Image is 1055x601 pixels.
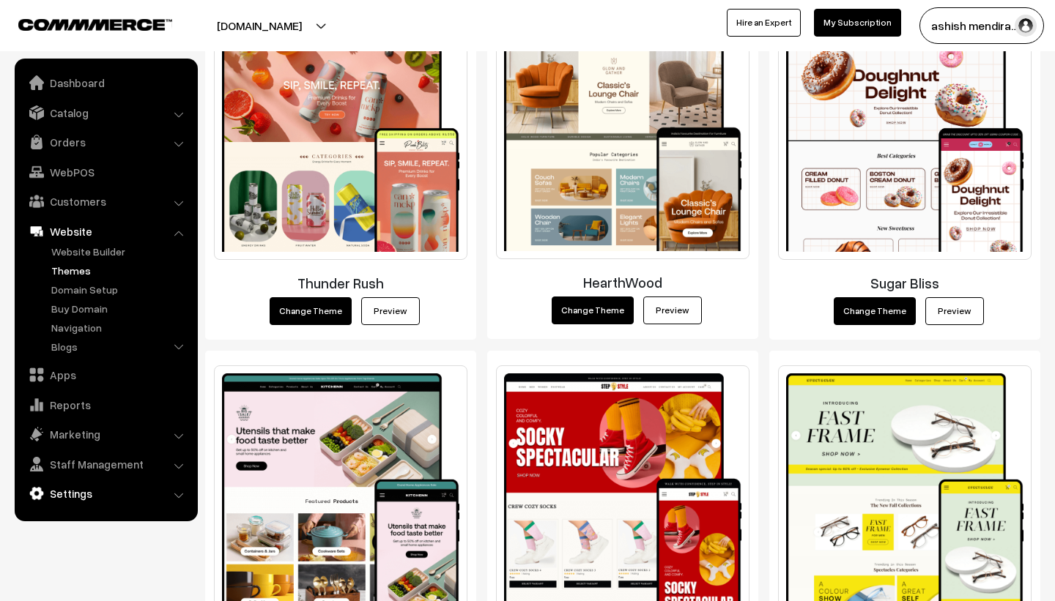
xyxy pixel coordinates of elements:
[496,14,749,259] img: HearthWood
[214,14,467,259] img: Thunder Rush
[48,301,193,316] a: Buy Domain
[919,7,1044,44] button: ashish mendira…
[18,451,193,477] a: Staff Management
[48,244,193,259] a: Website Builder
[496,274,749,291] h3: HearthWood
[18,19,172,30] img: COMMMERCE
[18,70,193,96] a: Dashboard
[18,129,193,155] a: Orders
[778,275,1032,291] h3: Sugar Bliss
[778,14,1032,259] img: Sugar Bliss
[18,392,193,418] a: Reports
[552,296,634,324] button: Change Theme
[18,480,193,507] a: Settings
[48,320,193,335] a: Navigation
[814,9,901,37] a: My Subscription
[18,15,147,32] a: COMMMERCE
[48,263,193,278] a: Themes
[643,296,702,324] a: Preview
[166,7,353,44] button: [DOMAIN_NAME]
[18,100,193,126] a: Catalog
[48,339,193,354] a: Blogs
[214,275,467,291] h3: Thunder Rush
[925,297,984,325] a: Preview
[18,188,193,214] a: Customers
[48,282,193,297] a: Domain Setup
[1015,15,1037,37] img: user
[18,362,193,388] a: Apps
[361,297,420,325] a: Preview
[18,218,193,244] a: Website
[18,159,193,185] a: WebPOS
[18,421,193,447] a: Marketing
[270,297,352,325] button: Change Theme
[727,9,801,37] a: Hire an Expert
[834,297,916,325] button: Change Theme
